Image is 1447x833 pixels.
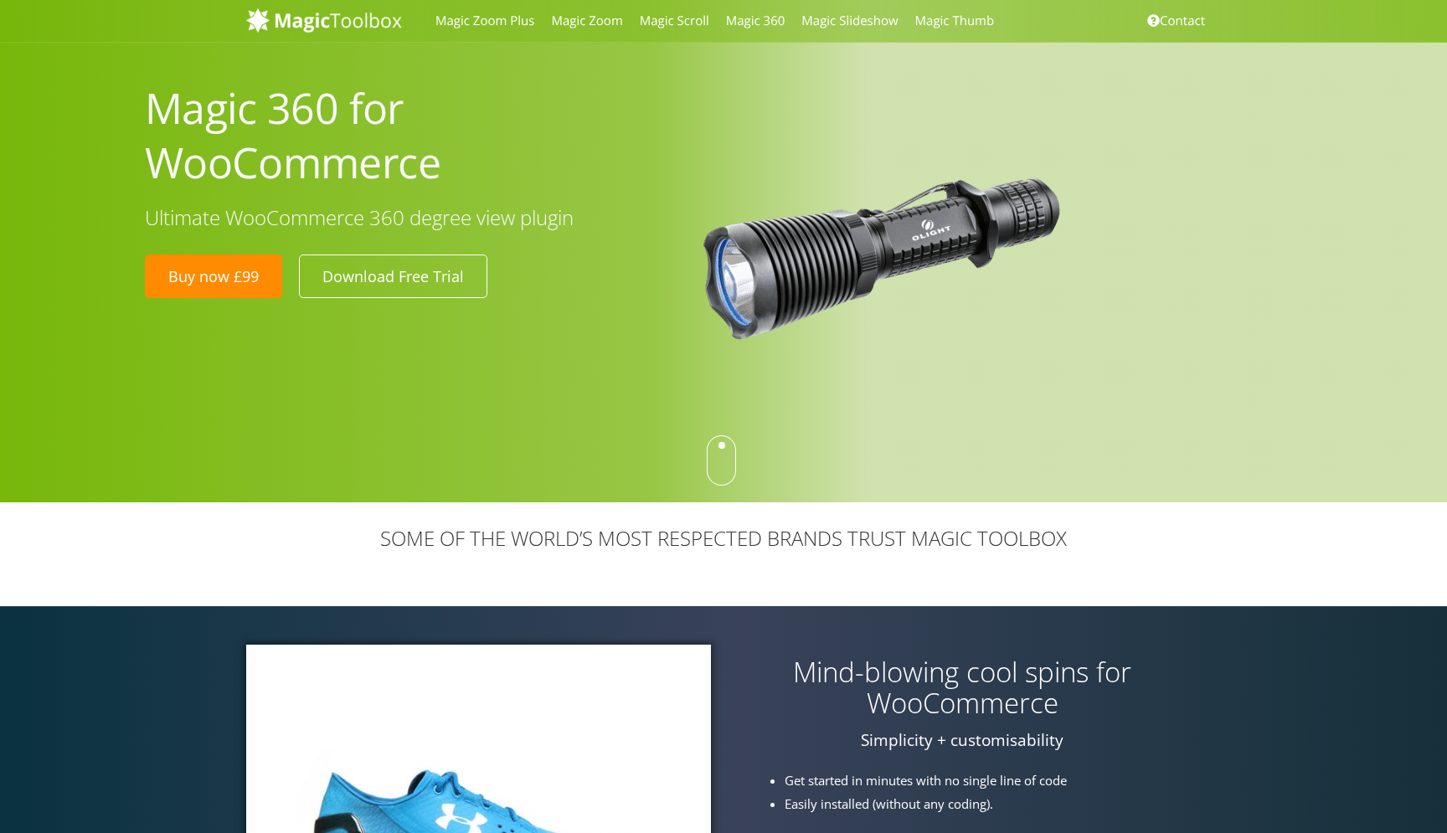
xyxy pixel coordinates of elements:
[145,255,282,298] a: Buy now £99
[246,527,1201,549] h3: SOME OF THE WORLD’S MOST RESPECTED BRANDS TRUST MAGIC TOOLBOX
[736,731,1188,750] p: Simplicity + customisability
[299,255,487,298] a: Download Free Trial
[145,207,667,229] h3: Ultimate WooCommerce 360 degree view plugin
[785,771,1203,790] li: Get started in minutes with no single line of code
[785,794,1203,814] li: Easily installed (without any coding).
[246,8,402,33] img: MagicToolbox.com - Image tools for your website
[693,42,1111,460] img: olight-flashlight-1.png
[145,81,667,190] h1: Magic 360 for WooCommerce
[736,657,1188,718] h3: Mind-blowing cool spins for WooCommerce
